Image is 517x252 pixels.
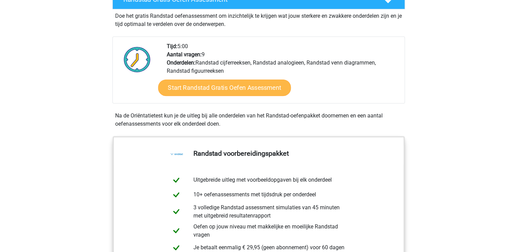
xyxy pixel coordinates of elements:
div: Na de Oriëntatietest kun je de uitleg bij alle onderdelen van het Randstad-oefenpakket doornemen ... [112,112,405,128]
b: Aantal vragen: [167,51,202,58]
div: Doe het gratis Randstad oefenassessment om inzichtelijk te krijgen wat jouw sterkere en zwakkere ... [112,9,405,28]
div: 5:00 9 Randstad cijferreeksen, Randstad analogieen, Randstad venn diagrammen, Randstad figuurreeksen [162,42,404,103]
b: Onderdelen: [167,59,195,66]
b: Tijd: [167,43,177,50]
a: Start Randstad Gratis Oefen Assessment [158,80,291,96]
img: Klok [120,42,154,76]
